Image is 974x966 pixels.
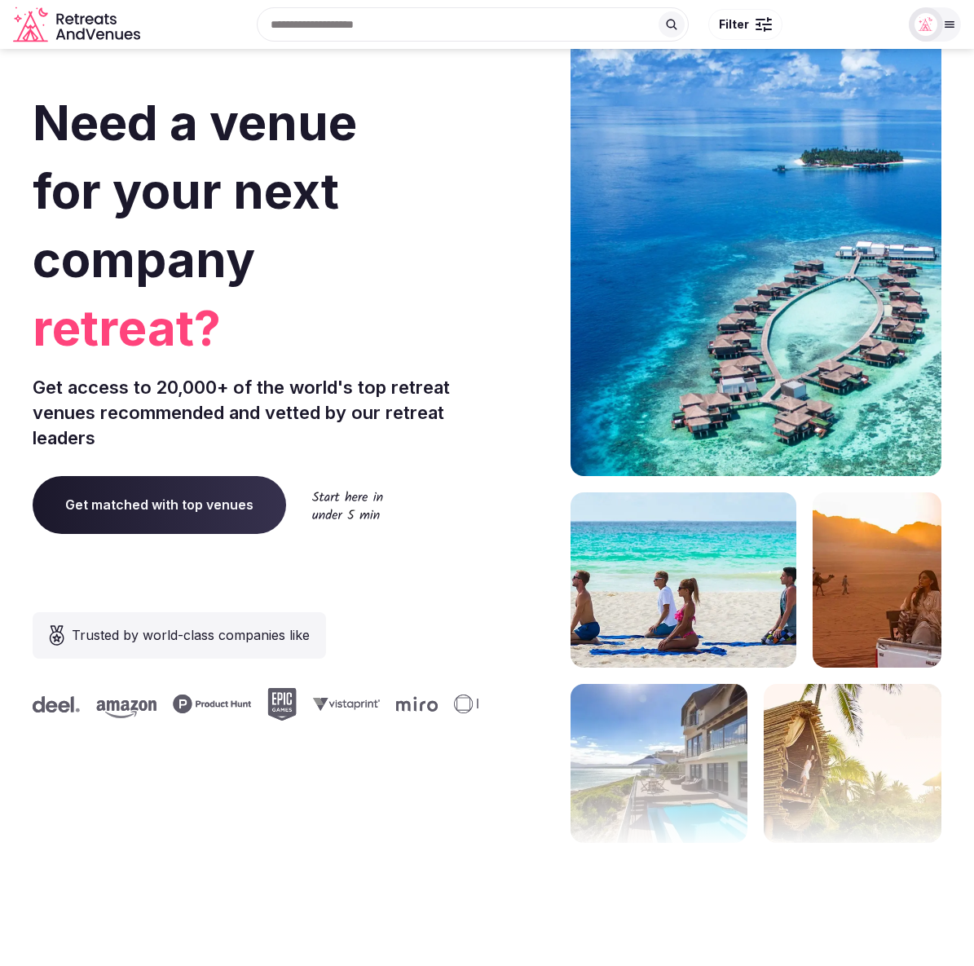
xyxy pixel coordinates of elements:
[267,688,296,721] svg: Epic Games company logo
[33,375,481,450] p: Get access to 20,000+ of the world's top retreat venues recommended and vetted by our retreat lea...
[33,293,481,362] span: retreat?
[719,16,749,33] span: Filter
[764,684,941,843] img: bamboo bungalow overlooking forest
[395,696,437,712] svg: Miro company logo
[13,7,143,43] svg: Retreats and Venues company logo
[708,9,782,40] button: Filter
[915,13,937,36] img: miaceralde
[72,625,310,645] span: Trusted by world-class companies like
[13,7,143,43] a: Visit the homepage
[32,696,79,712] svg: Deel company logo
[312,697,379,711] svg: Vistaprint company logo
[33,476,286,533] a: Get matched with top venues
[571,684,748,843] img: mansion overlooking ocean
[571,492,796,668] img: yoga on tropical beach
[453,695,543,714] svg: Invisible company logo
[813,492,941,668] img: woman sitting in back of truck with camels
[312,491,383,519] img: Start here in under 5 min
[33,93,357,289] span: Need a venue for your next company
